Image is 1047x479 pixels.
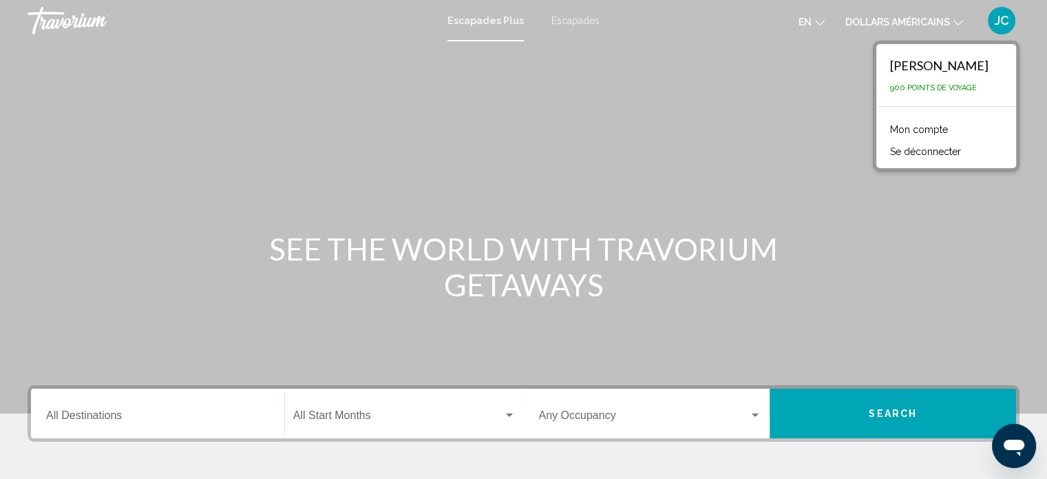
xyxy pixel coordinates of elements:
h1: SEE THE WORLD WITH TRAVORIUM GETAWAYS [266,231,782,303]
font: JC [995,13,1009,28]
font: en [799,17,812,28]
font: Se déconnecter [890,146,961,157]
a: Mon compte [883,121,955,139]
font: Mon compte [890,124,948,135]
font: [PERSON_NAME] [890,58,988,73]
font: dollars américains [845,17,950,28]
font: 900 points de voyage [890,83,977,92]
span: Search [869,409,917,420]
button: Se déconnecter [883,143,968,161]
button: Search [770,389,1016,438]
div: Widget de recherche [31,389,1016,438]
a: Travorium [28,7,434,34]
button: Menu utilisateur [984,6,1019,35]
button: Changer de devise [845,12,963,32]
button: Changer de langue [799,12,825,32]
a: Escapades [551,15,600,26]
iframe: Bouton de lancement de la fenêtre de messagerie [992,424,1036,468]
a: Escapades Plus [447,15,524,26]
